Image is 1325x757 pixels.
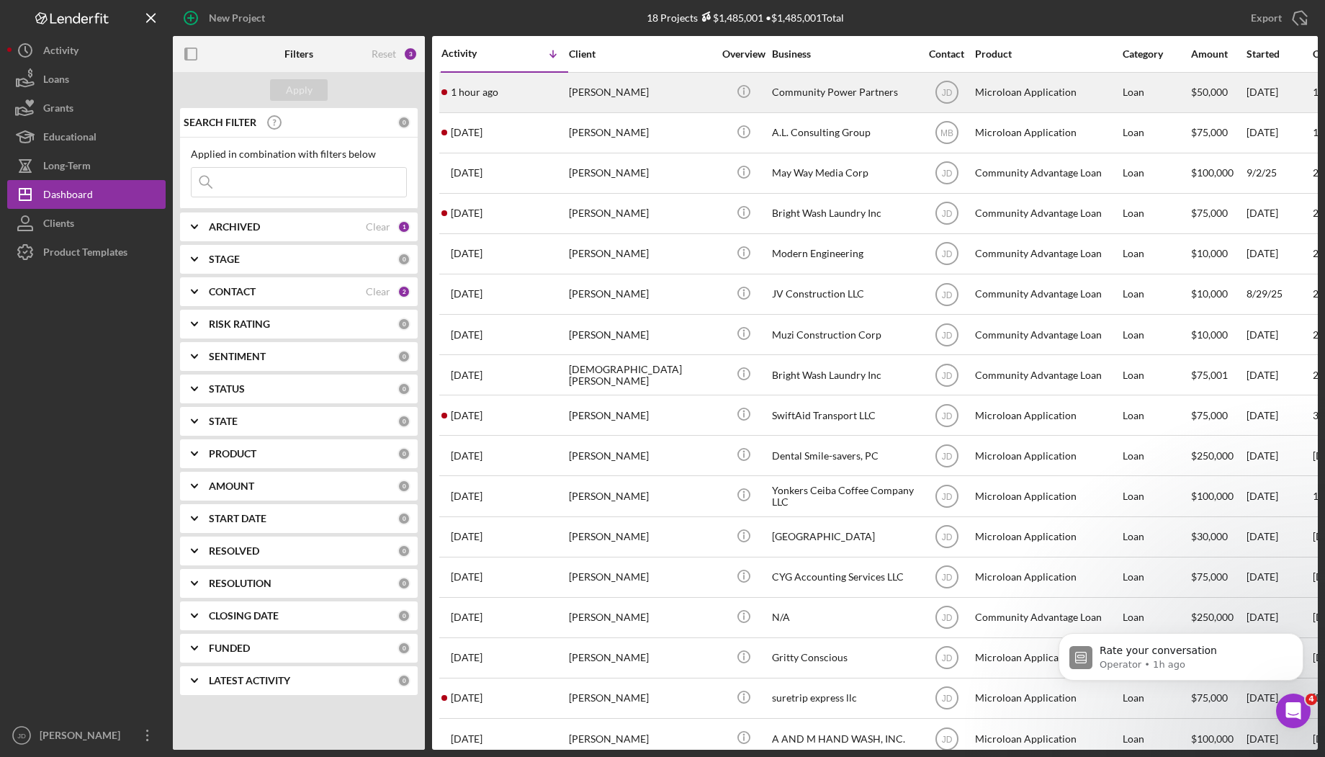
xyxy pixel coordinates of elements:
button: Long-Term [7,151,166,180]
div: N/A [772,599,916,637]
div: Loan [1123,518,1190,556]
b: RISK RATING [209,318,270,330]
div: Christina says… [12,295,277,339]
text: JD [941,451,952,461]
b: SENTIMENT [209,351,266,362]
div: [PERSON_NAME] [569,436,713,475]
b: SEARCH FILTER [184,117,256,128]
span: $100,000 [1191,166,1234,179]
div: Educational [43,122,96,155]
div: [PERSON_NAME] [569,315,713,354]
button: Loans [7,65,166,94]
div: Microloan Application [975,396,1119,434]
button: Send a message… [247,454,270,478]
div: 0 [397,674,410,687]
h1: Operator [70,7,121,18]
div: Community Advantage Loan [975,356,1119,394]
div: Export [1251,4,1282,32]
text: JD [941,492,952,502]
button: Emoji picker [22,460,34,472]
div: JV Construction LLC [772,275,916,313]
div: Loan [1123,356,1190,394]
div: CYG Accounting Services LLC [772,558,916,596]
div: Rate your conversation [27,400,198,418]
div: Microloan Application [975,518,1119,556]
button: Apply [270,79,328,101]
div: [DATE] [1247,518,1311,556]
div: Help [PERSON_NAME] understand how they’re doing: [23,347,225,375]
text: JD [941,734,952,744]
div: suretrip express llc [772,679,916,717]
div: Microloan Application [975,477,1119,515]
div: Loan [1123,235,1190,273]
div: Thank you, [PERSON_NAME]. Will do and report back to you if there are any further issues. [63,212,265,254]
div: Loan [1123,477,1190,515]
div: 3 [403,47,418,61]
div: [PERSON_NAME] [23,169,225,183]
div: [PERSON_NAME] [36,721,130,753]
div: Best, [23,155,225,169]
div: [PERSON_NAME] [569,518,713,556]
span: $10,000 [1191,328,1228,341]
div: 0 [397,253,410,266]
div: Contact [920,48,974,60]
text: JD [941,370,952,380]
div: 0 [397,512,410,525]
div: Clients [43,209,74,241]
button: Upload attachment [68,460,80,472]
a: Dashboard [7,180,166,209]
div: 0 [397,318,410,331]
time: 2025-08-25 17:46 [451,410,482,421]
img: Profile image for Operator [41,8,64,31]
div: [DATE] [1247,477,1311,515]
button: go back [9,6,37,33]
div: We just met with [PERSON_NAME] and got the connection re-established. Could you please tell your ... [23,49,225,148]
time: 2025-07-07 22:57 [451,571,482,583]
b: FUNDED [209,642,250,654]
b: AMOUNT [209,480,254,492]
div: Microloan Application [975,114,1119,152]
div: [PERSON_NAME] [569,396,713,434]
span: $75,000 [1191,409,1228,421]
time: 2025-08-17 22:46 [451,491,482,502]
div: Community Advantage Loan [975,194,1119,233]
time: 2025-09-04 13:20 [451,248,482,259]
div: New Project [209,4,265,32]
b: START DATE [209,513,266,524]
text: JD [941,88,952,98]
div: Activity [441,48,505,59]
time: 2025-05-26 16:22 [451,652,482,663]
div: 18 Projects • $1,485,001 Total [647,12,844,24]
div: Close [253,6,279,32]
time: 2025-07-07 15:44 [451,612,482,623]
button: Export [1236,4,1318,32]
div: 0 [397,447,410,460]
div: Hi [PERSON_NAME]We just met with [PERSON_NAME] and got the connection re-established. Could you p... [12,19,236,192]
button: Home [225,6,253,33]
span: $50,000 [1191,86,1228,98]
div: Operator says… [12,339,277,385]
div: SwiftAid Transport LLC [772,396,916,434]
time: 2025-07-08 17:19 [451,531,482,542]
div: [PERSON_NAME] [569,194,713,233]
div: 0 [397,480,410,493]
div: Loan [1123,558,1190,596]
span: $75,001 [1191,369,1228,381]
div: Community Advantage Loan [975,275,1119,313]
b: RESOLVED [209,545,259,557]
div: Yonkers Ceiba Coffee Company LLC [772,477,916,515]
div: Product [975,48,1119,60]
button: JD[PERSON_NAME] [7,721,166,750]
div: [DATE] [1247,315,1311,354]
span: $10,000 [1191,247,1228,259]
div: 0 [397,642,410,655]
button: Activity [7,36,166,65]
b: CLOSING DATE [209,610,279,622]
div: Loan [1123,114,1190,152]
div: Dental Smile-savers, PC [772,436,916,475]
div: Reset [372,48,396,60]
a: Grants [7,94,166,122]
div: [DATE] [1247,114,1311,152]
